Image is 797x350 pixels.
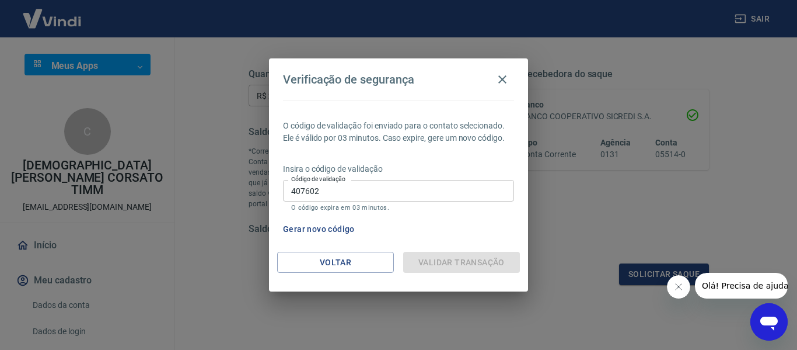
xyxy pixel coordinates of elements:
p: O código expira em 03 minutos. [291,204,506,212]
iframe: Mensagem da empresa [695,273,788,299]
label: Código de validação [291,175,345,183]
iframe: Botão para abrir a janela de mensagens [750,303,788,341]
button: Voltar [277,252,394,273]
p: O código de validação foi enviado para o contato selecionado. Ele é válido por 03 minutos. Caso e... [283,120,514,144]
span: Olá! Precisa de ajuda? [7,8,98,18]
button: Gerar novo código [278,219,359,240]
iframe: Fechar mensagem [667,275,690,299]
p: Insira o código de validação [283,163,514,175]
h4: Verificação de segurança [283,72,414,86]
